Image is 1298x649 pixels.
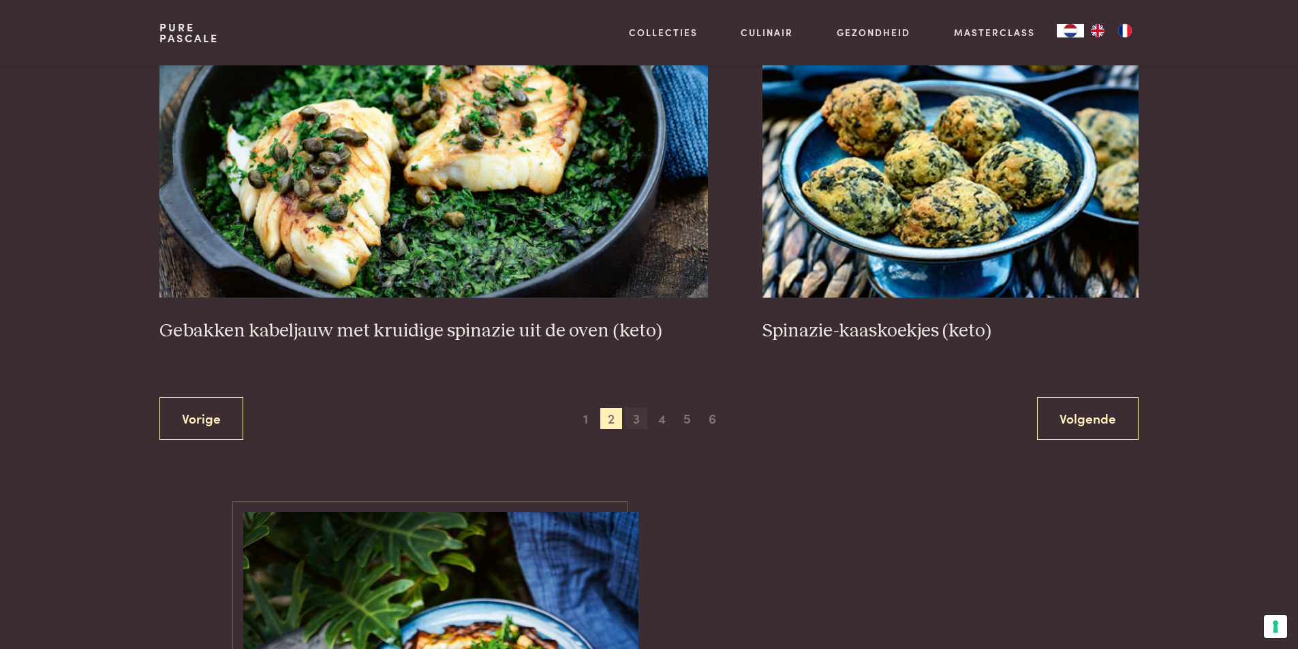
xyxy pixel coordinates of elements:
[741,25,793,39] a: Culinair
[1057,24,1139,37] aside: Language selected: Nederlands
[159,22,219,44] a: PurePascale
[1264,615,1287,638] button: Uw voorkeuren voor toestemming voor trackingtechnologieën
[762,25,1139,343] a: Spinazie-kaaskoekjes (keto) Spinazie-kaaskoekjes (keto)
[600,408,622,430] span: 2
[1057,24,1084,37] div: Language
[702,408,724,430] span: 6
[159,25,708,343] a: Gebakken kabeljauw met kruidige spinazie uit de oven (keto) Gebakken kabeljauw met kruidige spina...
[954,25,1035,39] a: Masterclass
[1111,24,1139,37] a: FR
[629,25,698,39] a: Collecties
[1084,24,1111,37] a: EN
[762,25,1139,298] img: Spinazie-kaaskoekjes (keto)
[1057,24,1084,37] a: NL
[837,25,910,39] a: Gezondheid
[159,319,708,343] h3: Gebakken kabeljauw met kruidige spinazie uit de oven (keto)
[1084,24,1139,37] ul: Language list
[762,319,1139,343] h3: Spinazie-kaaskoekjes (keto)
[159,25,708,298] img: Gebakken kabeljauw met kruidige spinazie uit de oven (keto)
[676,408,698,430] span: 5
[575,408,597,430] span: 1
[651,408,673,430] span: 4
[159,397,243,440] a: Vorige
[1037,397,1139,440] a: Volgende
[625,408,647,430] span: 3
